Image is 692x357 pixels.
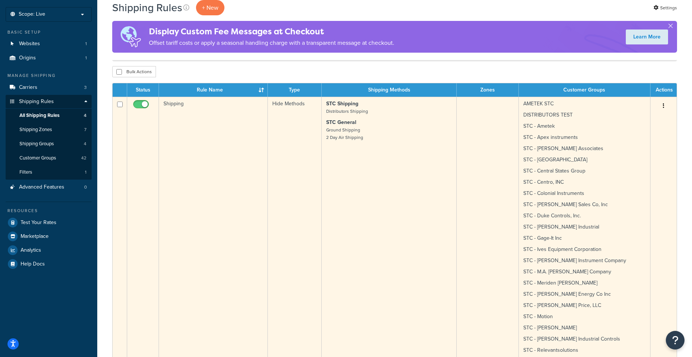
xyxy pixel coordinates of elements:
h1: Shipping Rules [112,0,182,15]
a: Learn More [626,30,668,44]
a: Help Docs [6,257,92,271]
p: STC - Apex instruments [523,134,646,141]
div: Resources [6,208,92,214]
span: 7 [84,127,86,133]
span: 1 [85,169,86,176]
span: Advanced Features [19,184,64,190]
small: Distributors Shipping [326,108,368,115]
li: All Shipping Rules [6,109,92,122]
a: Shipping Groups 4 [6,137,92,151]
th: Rule Name : activate to sort column ascending [159,83,268,97]
a: Settings [653,3,677,13]
p: STC - [PERSON_NAME] [523,324,646,332]
li: Carriers [6,81,92,94]
p: STC - Colonial Instruments [523,190,646,197]
p: STC - Ametek [523,122,646,130]
li: Origins [6,51,92,65]
p: STC - Gage-It Inc [523,235,646,242]
span: 4 [84,141,86,147]
p: STC - [PERSON_NAME] Sales Co, Inc [523,201,646,208]
li: Websites [6,37,92,51]
span: Customer Groups [19,155,56,161]
span: Test Your Rates [21,220,56,226]
span: Shipping Zones [19,127,52,133]
span: Analytics [21,247,41,254]
span: 3 [84,84,87,91]
li: Advanced Features [6,180,92,194]
a: Advanced Features 0 [6,180,92,194]
span: Websites [19,41,40,47]
a: Carriers 3 [6,81,92,94]
span: 1 [85,55,87,61]
p: STC - [PERSON_NAME] Instrument Company [523,257,646,264]
th: Actions [650,83,677,97]
span: 1 [85,41,87,47]
span: Origins [19,55,36,61]
span: Shipping Groups [19,141,54,147]
span: Scope: Live [19,11,45,18]
p: STC - [PERSON_NAME] Price, LLC [523,302,646,309]
th: Shipping Methods [322,83,457,97]
li: Shipping Groups [6,137,92,151]
p: STC - Relevantsolutions [523,347,646,354]
th: Customer Groups [519,83,650,97]
p: STC - Meriden [PERSON_NAME] [523,279,646,287]
a: Filters 1 [6,165,92,179]
span: Carriers [19,84,37,91]
button: Open Resource Center [666,331,685,350]
p: STC - [GEOGRAPHIC_DATA] [523,156,646,164]
span: 42 [81,155,86,161]
a: All Shipping Rules 4 [6,109,92,122]
h4: Display Custom Fee Messages at Checkout [149,25,394,38]
p: STC - [PERSON_NAME] Industrial Controls [523,335,646,343]
a: Websites 1 [6,37,92,51]
a: Test Your Rates [6,216,92,229]
p: Offset tariff costs or apply a seasonal handling charge with a transparent message at checkout. [149,38,394,48]
li: Filters [6,165,92,179]
p: STC - Ives Equipment Corporation [523,246,646,253]
a: Analytics [6,243,92,257]
span: 4 [84,112,86,119]
span: All Shipping Rules [19,112,59,119]
span: 0 [84,184,87,190]
li: Shipping Rules [6,95,92,180]
p: STC - [PERSON_NAME] Industrial [523,223,646,231]
p: STC - M.A. [PERSON_NAME] Company [523,268,646,276]
th: Status [127,83,159,97]
span: Filters [19,169,32,176]
li: Customer Groups [6,151,92,165]
th: Zones [457,83,519,97]
a: Customer Groups 42 [6,151,92,165]
li: Shipping Zones [6,123,92,137]
small: Ground Shipping 2 Day Air Shipping [326,127,363,141]
button: Bulk Actions [112,66,156,77]
span: Marketplace [21,233,49,240]
p: STC - Duke Controls, Inc. [523,212,646,220]
span: Help Docs [21,261,45,267]
a: Origins 1 [6,51,92,65]
strong: STC General [326,118,356,126]
div: Basic Setup [6,29,92,35]
p: STC - [PERSON_NAME] Associates [523,145,646,152]
strong: STC Shipping [326,100,358,108]
p: DISTRIBUTORS TEST [523,111,646,119]
p: STC - Central States Group [523,167,646,175]
a: Marketplace [6,230,92,243]
p: STC - Motion [523,313,646,320]
div: Manage Shipping [6,72,92,79]
img: duties-banner-06bc72dcb5fe05cb3f9472aba00be2ae8eb53ab6f0d8bb03d382ba314ac3c341.png [112,21,149,53]
th: Type [268,83,322,97]
a: Shipping Zones 7 [6,123,92,137]
span: Shipping Rules [19,99,54,105]
p: STC - Centro, INC [523,178,646,186]
p: STC - [PERSON_NAME] Energy Co Inc [523,291,646,298]
a: Shipping Rules [6,95,92,109]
